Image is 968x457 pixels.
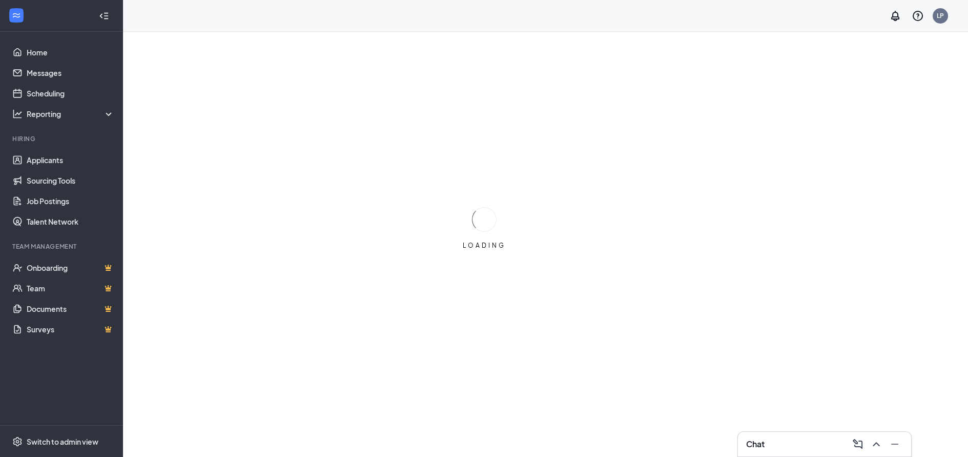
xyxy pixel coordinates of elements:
[27,42,114,63] a: Home
[889,10,901,22] svg: Notifications
[12,109,23,119] svg: Analysis
[12,242,112,251] div: Team Management
[870,438,882,450] svg: ChevronUp
[852,438,864,450] svg: ComposeMessage
[27,63,114,83] a: Messages
[459,241,510,250] div: LOADING
[99,11,109,21] svg: Collapse
[27,83,114,104] a: Scheduling
[887,436,903,452] button: Minimize
[746,439,765,450] h3: Chat
[889,438,901,450] svg: Minimize
[27,436,98,447] div: Switch to admin view
[27,109,115,119] div: Reporting
[12,436,23,447] svg: Settings
[27,299,114,319] a: DocumentsCrown
[27,278,114,299] a: TeamCrown
[912,10,924,22] svg: QuestionInfo
[868,436,884,452] button: ChevronUp
[937,11,944,20] div: LP
[27,211,114,232] a: Talent Network
[27,191,114,211] a: Job Postings
[12,134,112,143] div: Hiring
[27,150,114,170] a: Applicants
[850,436,866,452] button: ComposeMessage
[27,257,114,278] a: OnboardingCrown
[27,319,114,340] a: SurveysCrown
[27,170,114,191] a: Sourcing Tools
[11,10,22,21] svg: WorkstreamLogo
